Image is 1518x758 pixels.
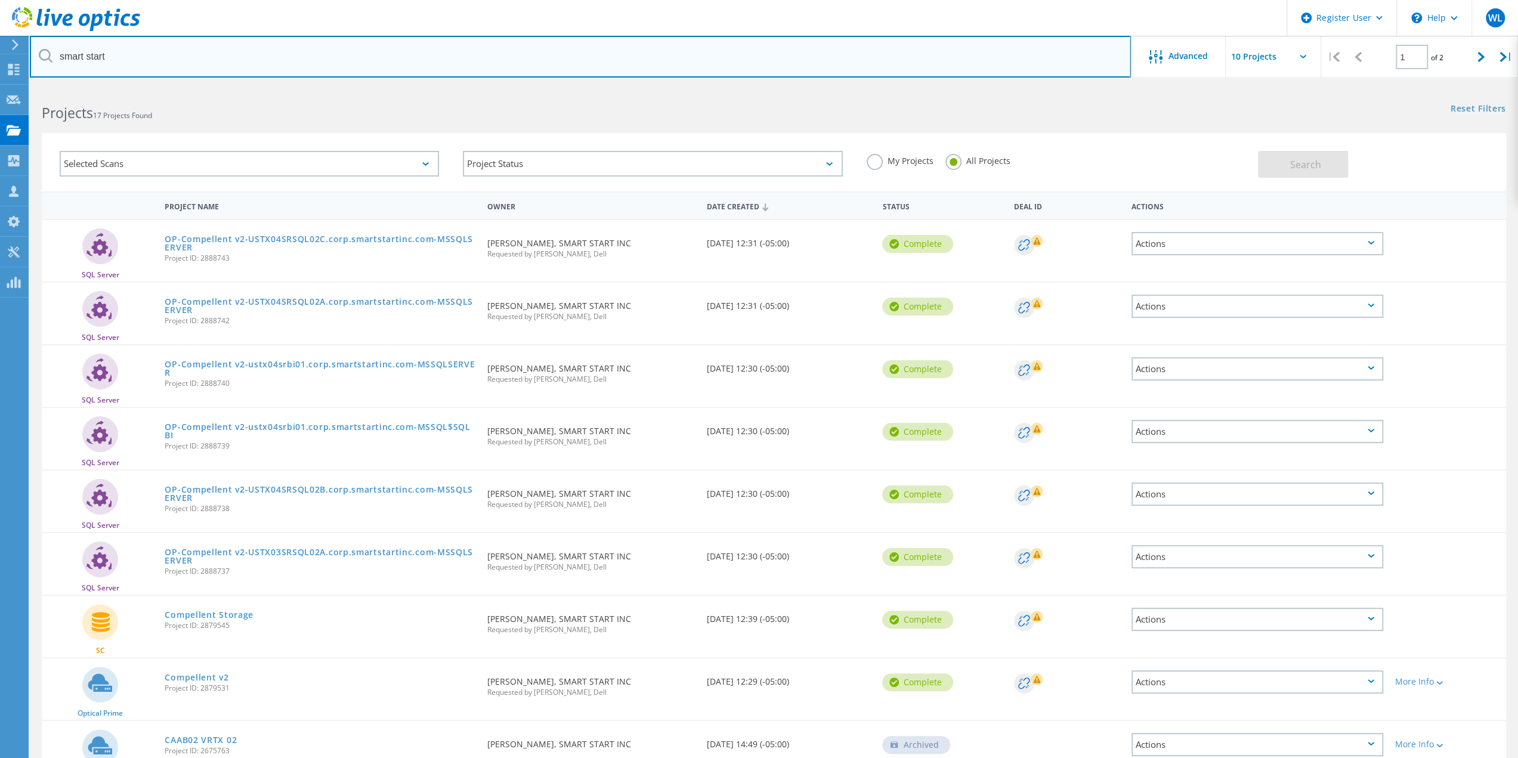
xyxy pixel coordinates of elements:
button: Search [1258,151,1348,178]
a: CAAB02 VRTX 02 [165,736,237,744]
div: [DATE] 12:30 (-05:00) [701,345,877,385]
div: Actions [1126,194,1389,216]
span: SQL Server [82,271,119,279]
div: Actions [1131,357,1383,380]
span: Requested by [PERSON_NAME], Dell [487,626,694,633]
span: Project ID: 2888738 [165,505,475,512]
span: SQL Server [82,584,119,592]
div: [DATE] 12:30 (-05:00) [701,533,877,573]
span: Requested by [PERSON_NAME], Dell [487,250,694,258]
span: SC [96,647,105,654]
div: Complete [882,673,953,691]
span: SQL Server [82,522,119,529]
div: [PERSON_NAME], SMART START INC [481,658,700,708]
span: Optical Prime [78,710,123,717]
a: OP-Compellent v2-USTX04SRSQL02C.corp.smartstartinc.com-MSSQLSERVER [165,235,475,252]
span: Project ID: 2888742 [165,317,475,324]
div: Complete [882,548,953,566]
span: Requested by [PERSON_NAME], Dell [487,689,694,696]
label: My Projects [867,154,933,165]
span: SQL Server [82,334,119,341]
div: [PERSON_NAME], SMART START INC [481,283,700,332]
div: Complete [882,423,953,441]
div: [DATE] 12:30 (-05:00) [701,471,877,510]
div: Actions [1131,608,1383,631]
span: WL [1488,13,1502,23]
a: Live Optics Dashboard [12,25,140,33]
a: OP-Compellent v2-ustx04srbi01.corp.smartstartinc.com-MSSQL$SQLBI [165,423,475,440]
a: OP-Compellent v2-USTX04SRSQL02A.corp.smartstartinc.com-MSSQLSERVER [165,298,475,314]
div: Actions [1131,420,1383,443]
a: Reset Filters [1451,104,1506,115]
div: Complete [882,485,953,503]
div: Actions [1131,670,1383,694]
label: All Projects [945,154,1010,165]
div: [DATE] 12:31 (-05:00) [701,283,877,322]
div: Date Created [701,194,877,217]
div: Owner [481,194,700,216]
span: Requested by [PERSON_NAME], Dell [487,564,694,571]
b: Projects [42,103,93,122]
div: [PERSON_NAME], SMART START INC [481,345,700,395]
a: OP-Compellent v2-USTX03SRSQL02A.corp.smartstartinc.com-MSSQLSERVER [165,548,475,565]
div: Complete [882,611,953,629]
span: Requested by [PERSON_NAME], Dell [487,376,694,383]
div: [PERSON_NAME], SMART START INC [481,408,700,457]
a: OP-Compellent v2-ustx04srbi01.corp.smartstartinc.com-MSSQLSERVER [165,360,475,377]
div: Actions [1131,545,1383,568]
div: Complete [882,360,953,378]
div: More Info [1395,740,1500,748]
span: Requested by [PERSON_NAME], Dell [487,501,694,508]
span: Requested by [PERSON_NAME], Dell [487,438,694,445]
span: Project ID: 2879545 [165,622,475,629]
span: SQL Server [82,397,119,404]
div: [PERSON_NAME], SMART START INC [481,533,700,583]
div: [PERSON_NAME], SMART START INC [481,220,700,270]
div: Complete [882,298,953,315]
div: | [1494,36,1518,78]
div: Complete [882,235,953,253]
div: Status [876,194,1008,216]
a: Compellent Storage [165,611,253,619]
div: Actions [1131,232,1383,255]
input: Search projects by name, owner, ID, company, etc [30,36,1131,78]
span: Requested by [PERSON_NAME], Dell [487,313,694,320]
div: | [1321,36,1346,78]
span: Project ID: 2879531 [165,685,475,692]
span: Project ID: 2888740 [165,380,475,387]
div: [DATE] 12:31 (-05:00) [701,220,877,259]
span: Project ID: 2675763 [165,747,475,754]
div: Actions [1131,733,1383,756]
div: More Info [1395,677,1500,686]
div: Project Name [159,194,481,216]
div: Selected Scans [60,151,439,177]
div: Deal Id [1008,194,1125,216]
div: [DATE] 12:30 (-05:00) [701,408,877,447]
div: [DATE] 12:39 (-05:00) [701,596,877,635]
div: [PERSON_NAME], SMART START INC [481,596,700,645]
svg: \n [1411,13,1422,23]
a: Compellent v2 [165,673,228,682]
span: Project ID: 2888743 [165,255,475,262]
div: [PERSON_NAME], SMART START INC [481,471,700,520]
span: Project ID: 2888737 [165,568,475,575]
span: Advanced [1168,52,1208,60]
div: Actions [1131,295,1383,318]
span: SQL Server [82,459,119,466]
div: Project Status [463,151,842,177]
span: Search [1290,158,1321,171]
div: [DATE] 12:29 (-05:00) [701,658,877,698]
span: Project ID: 2888739 [165,443,475,450]
div: Archived [882,736,950,754]
a: OP-Compellent v2-USTX04SRSQL02B.corp.smartstartinc.com-MSSQLSERVER [165,485,475,502]
span: of 2 [1431,52,1443,63]
div: Actions [1131,482,1383,506]
span: 17 Projects Found [93,110,152,120]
